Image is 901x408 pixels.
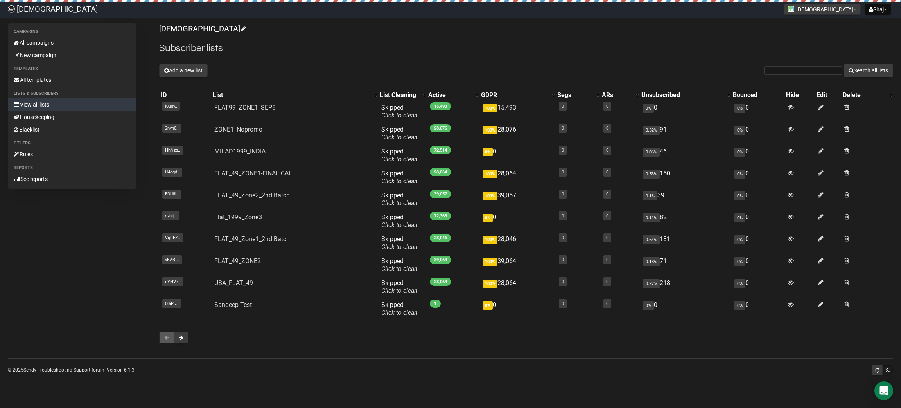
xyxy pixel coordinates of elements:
span: 100% [483,170,497,178]
td: 0 [640,101,731,123]
a: Click to clean [381,134,418,141]
div: ARs [602,91,632,99]
a: Sandeep Test [214,301,252,309]
span: 100% [483,104,497,112]
div: Delete [843,91,885,99]
a: 0 [606,213,608,218]
td: 0 [731,166,784,188]
a: Blacklist [8,123,136,136]
button: [DEMOGRAPHIC_DATA] [784,4,861,15]
span: 0.32% [643,126,660,135]
a: Click to clean [381,155,418,163]
td: 15,493 [479,101,555,123]
a: 0 [606,126,608,131]
img: 1.jpg [788,6,794,12]
div: ID [161,91,210,99]
a: 0 [606,257,608,262]
span: ezntj.. [162,211,179,220]
span: j0udy.. [162,102,180,111]
span: 28,064 [430,168,451,176]
li: Others [8,139,136,148]
a: 0 [606,170,608,175]
span: FDU8i.. [162,190,181,199]
div: Edit [817,91,840,99]
span: 0% [734,279,745,288]
span: Skipped [381,257,418,273]
span: 0% [734,104,745,113]
span: 0% [734,191,745,200]
a: Sendy [23,367,36,373]
a: Click to clean [381,243,418,251]
a: Flat_1999_Zone3 [214,213,262,221]
a: Click to clean [381,199,418,207]
a: 0 [606,104,608,109]
span: Skipped [381,235,418,251]
a: 0 [606,279,608,284]
td: 0 [731,298,784,320]
li: Templates [8,64,136,74]
td: 218 [640,276,731,298]
a: See reports [8,173,136,185]
span: vBABt.. [162,255,182,264]
a: 0 [606,301,608,306]
span: 100% [483,192,497,200]
a: Click to clean [381,309,418,316]
a: FLAT99_ZONE1_SEP8 [214,104,276,111]
a: 0 [562,213,564,218]
p: © 2025 | | | Version 6.1.3 [8,366,135,374]
td: 39,064 [479,254,555,276]
a: All templates [8,74,136,86]
a: 0 [606,148,608,153]
span: eYHV7.. [162,277,183,286]
span: 0.06% [643,148,660,157]
h2: Subscriber lists [159,41,893,55]
td: 28,046 [479,232,555,254]
a: 0 [606,191,608,197]
div: Unsubscribed [641,91,723,99]
a: MILAD1999_INDIA [214,148,266,155]
span: 0% [734,301,745,310]
li: Campaigns [8,27,136,36]
td: 46 [640,144,731,166]
th: Hide: No sort applied, sorting is disabled [784,90,815,101]
div: Active [428,91,472,99]
td: 0 [731,276,784,298]
td: 39,057 [479,188,555,210]
span: 100% [483,258,497,266]
th: Segs: No sort applied, activate to apply an ascending sort [556,90,600,101]
span: 1 [430,300,441,308]
a: 0 [562,235,564,240]
div: List Cleaning [380,91,419,99]
a: 0 [562,126,564,131]
a: 0 [562,279,564,284]
td: 0 [731,254,784,276]
th: Bounced: No sort applied, sorting is disabled [731,90,784,101]
th: List Cleaning: No sort applied, activate to apply an ascending sort [378,90,427,101]
th: ID: No sort applied, sorting is disabled [159,90,211,101]
a: 0 [562,104,564,109]
a: FLAT_49_ZONE2 [214,257,261,265]
div: Open Intercom Messenger [874,381,893,400]
td: 0 [731,188,784,210]
span: 0% [483,148,493,156]
a: New campaign [8,49,136,61]
span: 0.77% [643,279,660,288]
th: GDPR: No sort applied, activate to apply an ascending sort [479,90,555,101]
a: 0 [606,235,608,240]
span: Skipped [381,191,418,207]
span: U4gqd.. [162,168,182,177]
div: GDPR [481,91,547,99]
span: 28,046 [430,234,451,242]
a: FLAT_49_Zone2_2nd Batch [214,191,290,199]
th: ARs: No sort applied, activate to apply an ascending sort [600,90,640,101]
a: 0 [562,170,564,175]
td: 0 [731,144,784,166]
img: 61ace9317f7fa0068652623cbdd82cc4 [8,5,15,13]
td: 0 [479,210,555,232]
span: 0.18% [643,257,660,266]
a: FLAT_49_Zone1_2nd Batch [214,235,290,243]
td: 0 [479,144,555,166]
th: List: No sort applied, activate to apply an ascending sort [211,90,378,101]
span: Skipped [381,104,418,119]
a: Click to clean [381,177,418,185]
